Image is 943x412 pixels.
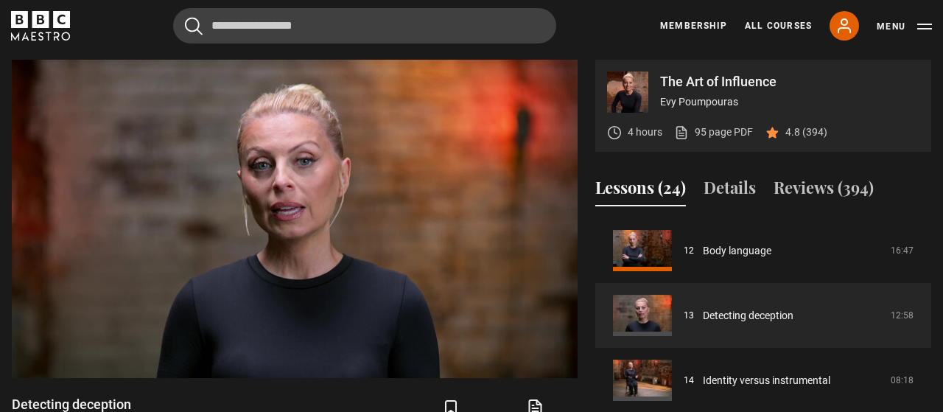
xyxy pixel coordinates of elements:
a: Identity versus instrumental [703,373,830,388]
a: All Courses [745,19,812,32]
button: Reviews (394) [774,175,874,206]
button: Toggle navigation [877,19,932,34]
p: 4.8 (394) [785,125,827,140]
p: Evy Poumpouras [660,94,919,110]
button: Details [704,175,756,206]
a: Body language [703,243,771,259]
input: Search [173,8,556,43]
svg: BBC Maestro [11,11,70,41]
a: 95 page PDF [674,125,753,140]
button: Submit the search query [185,17,203,35]
p: The Art of Influence [660,75,919,88]
button: Lessons (24) [595,175,686,206]
a: Membership [660,19,727,32]
a: Detecting deception [703,308,793,324]
video-js: Video Player [12,60,578,378]
p: 4 hours [628,125,662,140]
